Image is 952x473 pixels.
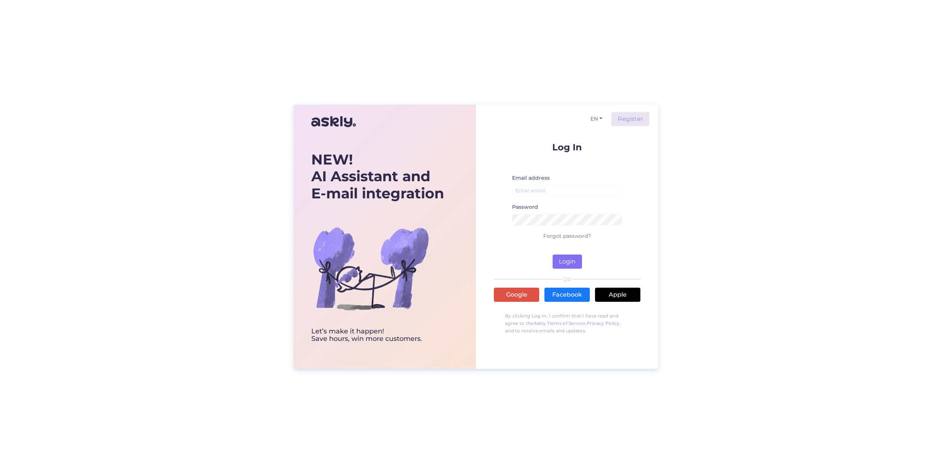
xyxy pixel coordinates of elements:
[611,112,649,126] a: Register
[553,255,582,269] button: Login
[512,174,550,182] label: Email address
[588,114,605,124] button: EN
[512,185,622,196] input: Enter email
[311,209,430,328] img: bg-askly
[512,203,538,211] label: Password
[595,288,640,302] a: Apple
[311,151,353,168] b: NEW!
[587,320,620,326] a: Privacy Policy
[311,328,444,343] div: Let’s make it happen! Save hours, win more customers.
[544,288,590,302] a: Facebook
[311,113,356,131] img: Askly
[494,143,640,152] p: Log In
[543,233,591,239] a: Forgot password?
[534,320,586,326] a: Askly Terms of Service
[562,277,573,282] span: OR
[494,288,539,302] a: Google
[494,309,640,338] p: By clicking Log In, I confirm that I have read and agree to the , , and to receive emails and upd...
[311,151,444,202] div: AI Assistant and E-mail integration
